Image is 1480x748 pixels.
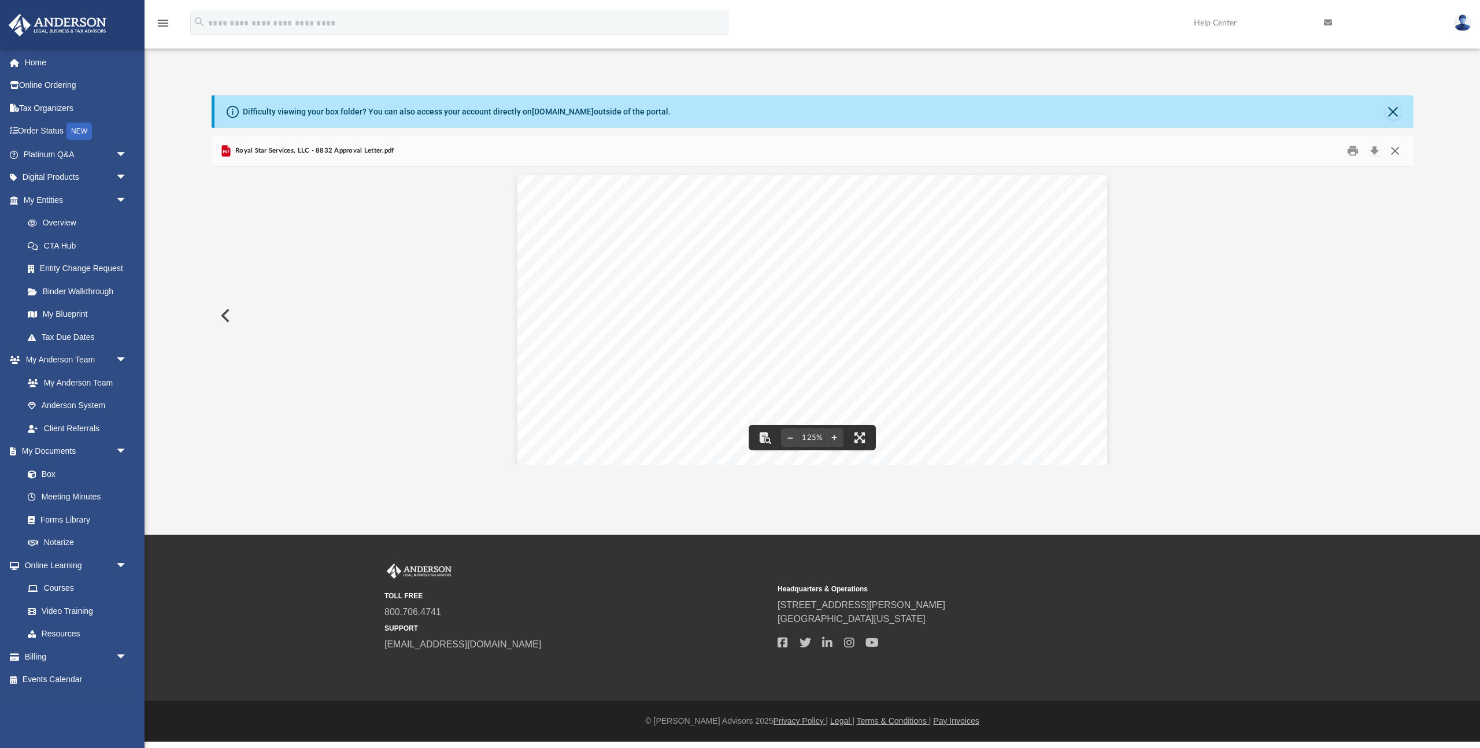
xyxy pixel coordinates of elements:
[933,716,979,725] a: Pay Invoices
[1385,103,1401,120] button: Close
[116,166,139,190] span: arrow_drop_down
[1385,142,1405,160] button: Close
[16,531,139,554] a: Notarize
[16,325,145,349] a: Tax Due Dates
[116,440,139,464] span: arrow_drop_down
[16,462,133,486] a: Box
[8,554,139,577] a: Online Learningarrow_drop_down
[847,425,872,450] button: Enter fullscreen
[16,371,133,394] a: My Anderson Team
[156,22,170,30] a: menu
[384,591,769,601] small: TOLL FREE
[8,349,139,372] a: My Anderson Teamarrow_drop_down
[752,425,778,450] button: Toggle findbar
[243,106,671,118] div: Difficulty viewing your box folder? You can also access your account directly on outside of the p...
[16,577,139,600] a: Courses
[193,16,206,28] i: search
[16,280,145,303] a: Binder Walkthrough
[8,440,139,463] a: My Documentsarrow_drop_down
[16,599,133,623] a: Video Training
[8,668,145,691] a: Events Calendar
[5,14,110,36] img: Anderson Advisors Platinum Portal
[1364,142,1385,160] button: Download
[16,257,145,280] a: Entity Change Request
[16,303,139,326] a: My Blueprint
[778,600,945,610] a: [STREET_ADDRESS][PERSON_NAME]
[1341,142,1364,160] button: Print
[825,425,843,450] button: Zoom in
[857,716,931,725] a: Terms & Conditions |
[8,645,145,668] a: Billingarrow_drop_down
[8,74,145,97] a: Online Ordering
[781,425,800,450] button: Zoom out
[156,16,170,30] i: menu
[830,716,854,725] a: Legal |
[384,623,769,634] small: SUPPORT
[774,716,828,725] a: Privacy Policy |
[8,188,145,212] a: My Entitiesarrow_drop_down
[16,486,139,509] a: Meeting Minutes
[384,639,541,649] a: [EMAIL_ADDRESS][DOMAIN_NAME]
[212,299,237,332] button: Previous File
[116,645,139,669] span: arrow_drop_down
[16,508,133,531] a: Forms Library
[16,234,145,257] a: CTA Hub
[116,143,139,166] span: arrow_drop_down
[233,146,394,156] span: Royal Star Services, LLC - 8832 Approval Letter.pdf
[212,166,1414,465] div: Document Viewer
[16,417,139,440] a: Client Referrals
[212,136,1414,465] div: Preview
[116,554,139,577] span: arrow_drop_down
[800,434,825,442] div: Current zoom level
[116,349,139,372] span: arrow_drop_down
[8,51,145,74] a: Home
[778,614,926,624] a: [GEOGRAPHIC_DATA][US_STATE]
[66,123,92,140] div: NEW
[16,623,139,646] a: Resources
[8,166,145,189] a: Digital Productsarrow_drop_down
[116,188,139,212] span: arrow_drop_down
[8,120,145,143] a: Order StatusNEW
[16,212,145,235] a: Overview
[8,97,145,120] a: Tax Organizers
[778,584,1163,594] small: Headquarters & Operations
[384,564,454,579] img: Anderson Advisors Platinum Portal
[1454,14,1471,31] img: User Pic
[212,166,1414,465] div: File preview
[532,107,594,116] a: [DOMAIN_NAME]
[16,394,139,417] a: Anderson System
[384,607,441,617] a: 800.706.4741
[8,143,145,166] a: Platinum Q&Aarrow_drop_down
[145,715,1480,727] div: © [PERSON_NAME] Advisors 2025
